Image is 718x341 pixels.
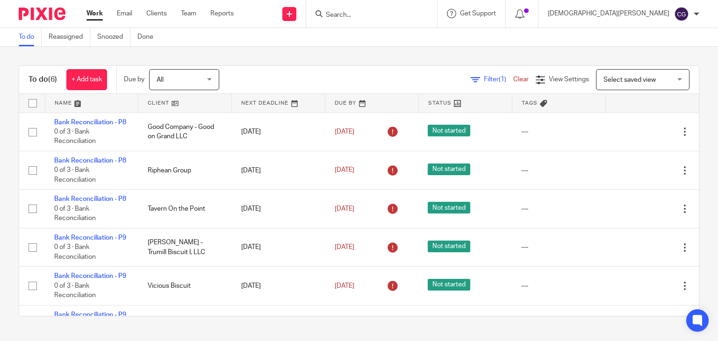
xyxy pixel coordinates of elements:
[499,76,506,83] span: (1)
[54,234,126,241] a: Bank Reconciliation - P9
[428,279,470,291] span: Not started
[54,128,96,145] span: 0 of 3 · Bank Reconciliation
[117,9,132,18] a: Email
[49,28,90,46] a: Reassigned
[335,244,354,250] span: [DATE]
[181,9,196,18] a: Team
[335,167,354,174] span: [DATE]
[86,9,103,18] a: Work
[138,190,232,228] td: Tavern On the Point
[232,113,325,151] td: [DATE]
[29,75,57,85] h1: To do
[138,151,232,189] td: Riphean Group
[54,283,96,299] span: 0 of 3 · Bank Reconciliation
[54,196,126,202] a: Bank Reconciliation - P8
[428,125,470,136] span: Not started
[521,242,596,252] div: ---
[54,206,96,222] span: 0 of 3 · Bank Reconciliation
[674,7,689,21] img: svg%3E
[603,77,656,83] span: Select saved view
[137,28,160,46] a: Done
[513,76,529,83] a: Clear
[522,100,538,106] span: Tags
[232,151,325,189] td: [DATE]
[428,163,470,175] span: Not started
[19,7,65,20] img: Pixie
[548,9,669,18] p: [DEMOGRAPHIC_DATA][PERSON_NAME]
[157,77,164,83] span: All
[335,206,354,212] span: [DATE]
[66,69,107,90] a: + Add task
[54,244,96,260] span: 0 of 3 · Bank Reconciliation
[521,127,596,136] div: ---
[521,166,596,175] div: ---
[428,202,470,213] span: Not started
[54,312,126,318] a: Bank Reconciliation - P9
[146,9,167,18] a: Clients
[138,228,232,266] td: [PERSON_NAME] - Trumill Biscuit I, LLC
[325,11,409,20] input: Search
[210,9,234,18] a: Reports
[54,273,126,279] a: Bank Reconciliation - P9
[335,283,354,289] span: [DATE]
[54,119,126,126] a: Bank Reconciliation - P8
[48,76,57,83] span: (6)
[232,267,325,305] td: [DATE]
[138,267,232,305] td: Vicious Biscuit
[19,28,42,46] a: To do
[232,228,325,266] td: [DATE]
[484,76,513,83] span: Filter
[521,204,596,213] div: ---
[54,167,96,184] span: 0 of 3 · Bank Reconciliation
[335,128,354,135] span: [DATE]
[124,75,144,84] p: Due by
[232,190,325,228] td: [DATE]
[549,76,589,83] span: View Settings
[428,241,470,252] span: Not started
[460,10,496,17] span: Get Support
[138,113,232,151] td: Good Company - Good on Grand LLC
[54,157,126,164] a: Bank Reconciliation - P8
[97,28,130,46] a: Snoozed
[521,281,596,291] div: ---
